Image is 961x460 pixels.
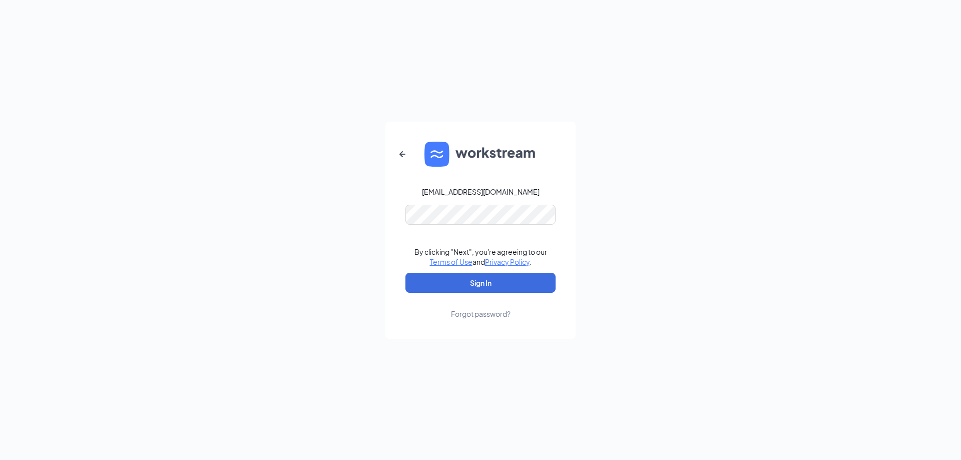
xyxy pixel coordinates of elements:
[451,293,511,319] a: Forgot password?
[430,257,472,266] a: Terms of Use
[422,187,540,197] div: [EMAIL_ADDRESS][DOMAIN_NAME]
[396,148,408,160] svg: ArrowLeftNew
[405,273,556,293] button: Sign In
[485,257,530,266] a: Privacy Policy
[390,142,414,166] button: ArrowLeftNew
[424,142,537,167] img: WS logo and Workstream text
[451,309,511,319] div: Forgot password?
[414,247,547,267] div: By clicking "Next", you're agreeing to our and .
